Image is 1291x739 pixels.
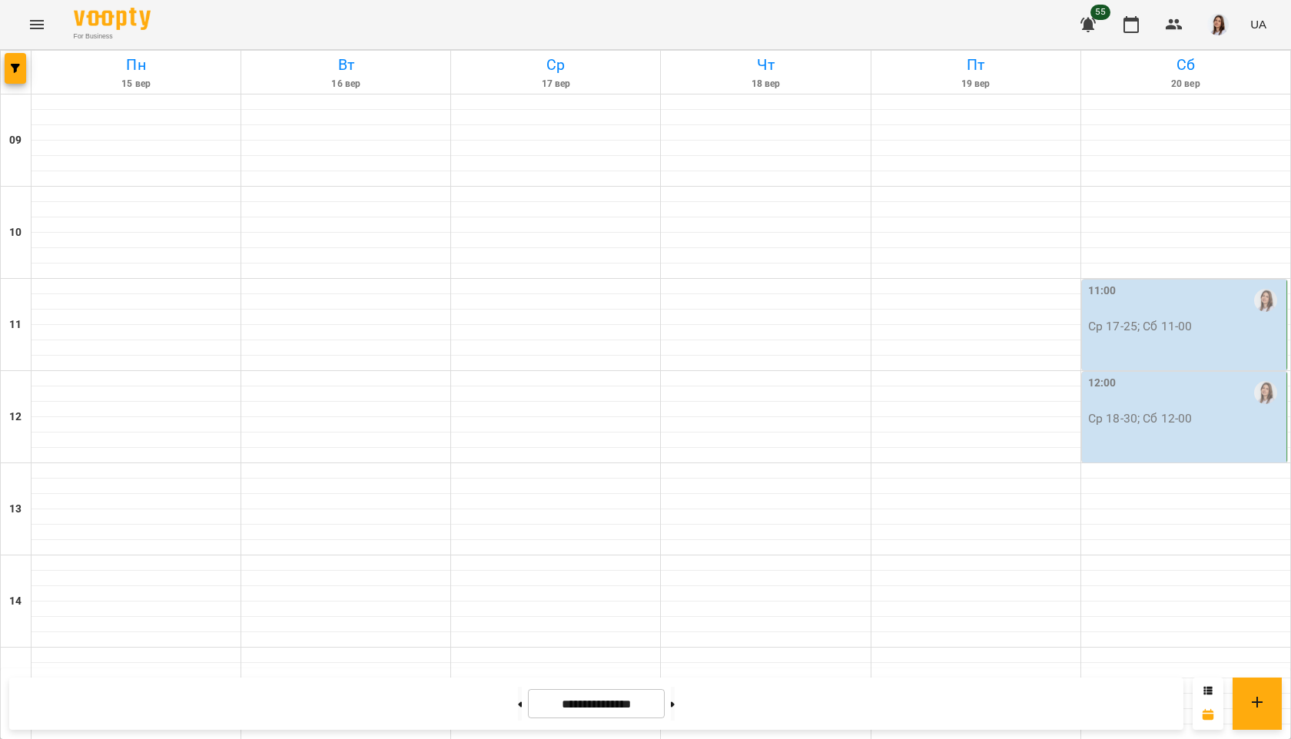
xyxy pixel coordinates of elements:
h6: 16 вер [244,77,448,91]
h6: 11 [9,316,22,333]
p: Ср 17-25; Сб 11-00 [1088,320,1193,333]
h6: 18 вер [663,77,868,91]
h6: 12 [9,409,22,426]
img: 254062d7435ce010e47df81fbdad6a99.jpg [1207,14,1229,35]
h6: 14 [9,593,22,610]
h6: Пн [34,53,238,77]
button: Menu [18,6,55,43]
h6: Ср [453,53,658,77]
button: UA [1244,10,1273,38]
h6: Вт [244,53,448,77]
h6: Сб [1084,53,1288,77]
img: Voopty Logo [74,8,151,30]
span: 55 [1090,5,1110,20]
img: Ванічкіна Маргарита Олександрівна [1254,289,1277,312]
h6: Чт [663,53,868,77]
p: Ср 18-30; Сб 12-00 [1088,412,1193,425]
h6: 09 [9,132,22,149]
h6: 17 вер [453,77,658,91]
h6: 15 вер [34,77,238,91]
h6: 10 [9,224,22,241]
img: Ванічкіна Маргарита Олександрівна [1254,381,1277,404]
h6: 19 вер [874,77,1078,91]
h6: Пт [874,53,1078,77]
h6: 20 вер [1084,77,1288,91]
label: 12:00 [1088,375,1117,392]
label: 11:00 [1088,283,1117,300]
h6: 13 [9,501,22,518]
span: UA [1250,16,1266,32]
span: For Business [74,31,151,41]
